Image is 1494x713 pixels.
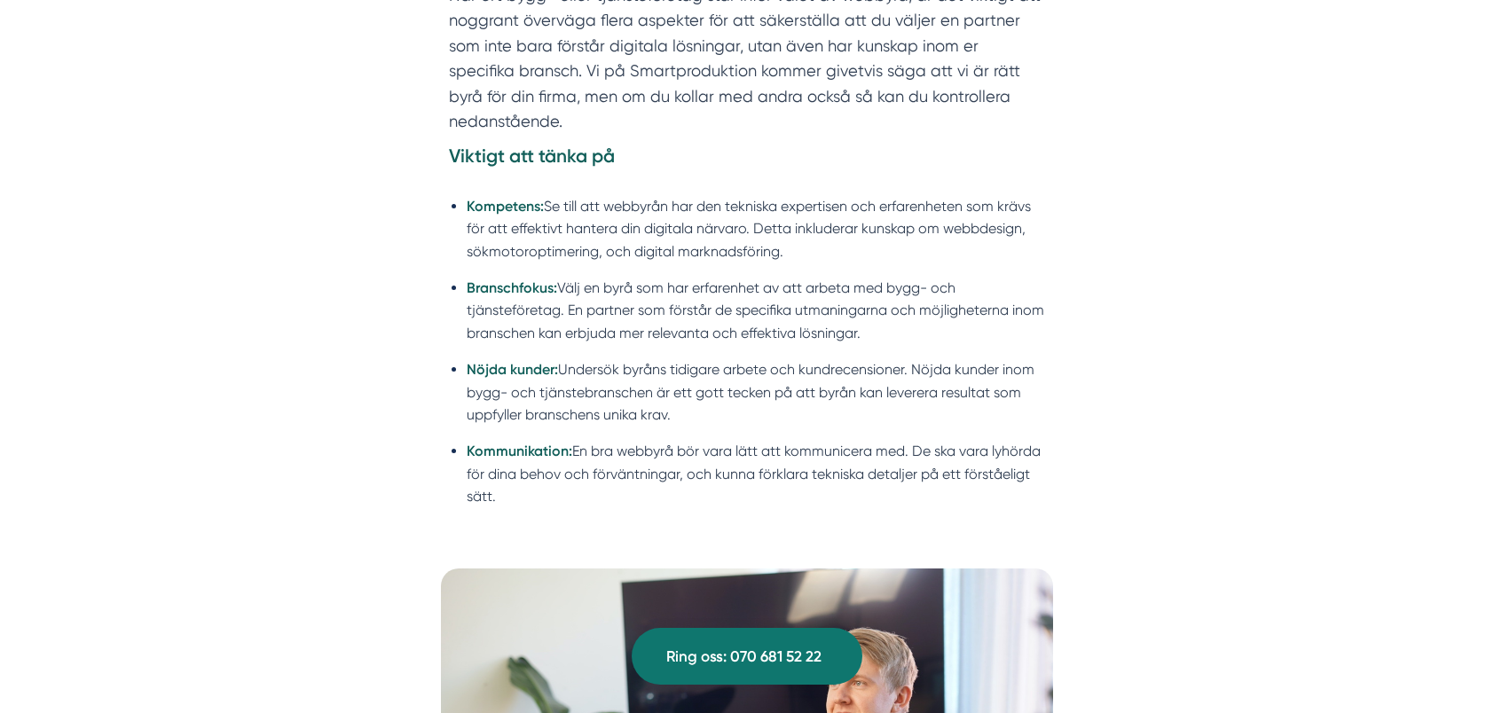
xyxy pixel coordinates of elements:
span: Ring oss: 070 681 52 22 [666,645,822,669]
strong: Kompetens: [467,198,544,215]
strong: Nöjda kunder: [467,361,558,378]
strong: Branschfokus: [467,279,557,296]
li: Välj en byrå som har erfarenhet av att arbeta med bygg- och tjänsteföretag. En partner som förstå... [467,277,1045,344]
li: Undersök byråns tidigare arbete och kundrecensioner. Nöjda kunder inom bygg- och tjänstebranschen... [467,358,1045,426]
h4: Viktigt att tänka på [449,143,1045,175]
a: Ring oss: 070 681 52 22 [632,628,862,685]
li: En bra webbyrå bör vara lätt att kommunicera med. De ska vara lyhörda för dina behov och förväntn... [467,440,1045,507]
li: Se till att webbyrån har den tekniska expertisen och erfarenheten som krävs för att effektivt han... [467,195,1045,262]
strong: Kommunikation: [467,443,572,459]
